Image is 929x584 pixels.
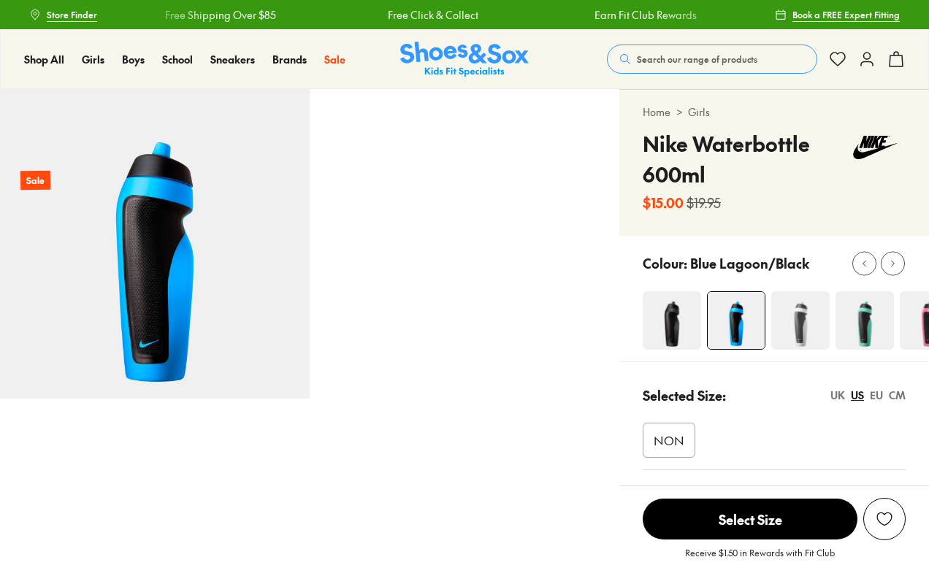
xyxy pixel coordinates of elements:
[607,45,817,74] button: Search our range of products
[637,53,757,66] span: Search our range of products
[210,52,255,66] span: Sneakers
[47,8,97,21] span: Store Finder
[594,7,696,23] a: Earn Fit Club Rewards
[400,42,529,77] a: Shoes & Sox
[324,52,345,66] span: Sale
[20,171,50,191] p: Sale
[162,52,193,67] a: School
[82,52,104,66] span: Girls
[792,8,900,21] span: Book a FREE Expert Fitting
[82,52,104,67] a: Girls
[643,498,857,540] button: Select Size
[24,52,64,67] a: Shop All
[688,104,710,120] a: Girls
[643,291,701,350] img: 4-343101_1
[851,388,864,403] div: US
[210,52,255,67] a: Sneakers
[29,1,97,28] a: Store Finder
[122,52,145,66] span: Boys
[643,104,906,120] div: >
[162,52,193,66] span: School
[836,291,894,350] img: 4-343106_1
[771,291,830,350] img: 4-343102_1
[387,7,478,23] a: Free Click & Collect
[708,292,765,349] img: 4-343104_1
[687,193,721,212] s: $19.95
[24,52,64,66] span: Shop All
[775,1,900,28] a: Book a FREE Expert Fitting
[889,388,906,403] div: CM
[400,42,529,77] img: SNS_Logo_Responsive.svg
[643,193,684,212] b: $15.00
[863,498,906,540] button: Add to Wishlist
[643,253,687,273] p: Colour:
[845,128,906,166] img: Vendor logo
[643,385,726,405] p: Selected Size:
[654,431,684,449] span: NON
[272,52,307,67] a: Brands
[870,388,883,403] div: EU
[122,52,145,67] a: Boys
[643,499,857,539] span: Select Size
[643,128,845,190] h4: Nike Waterbottle 600ml
[685,546,835,572] p: Receive $1.50 in Rewards with Fit Club
[643,104,670,120] a: Home
[690,253,809,273] p: Blue Lagoon/Black
[165,7,276,23] a: Free Shipping Over $85
[324,52,345,67] a: Sale
[830,388,845,403] div: UK
[272,52,307,66] span: Brands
